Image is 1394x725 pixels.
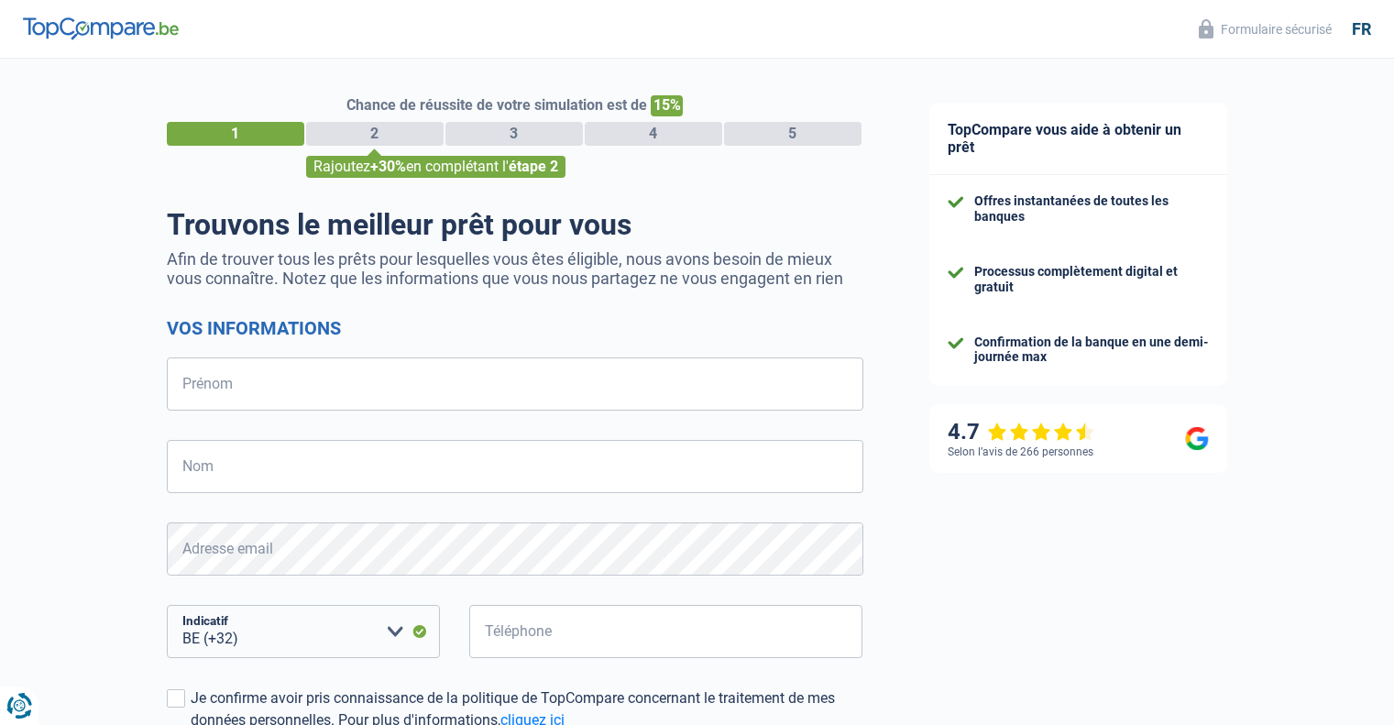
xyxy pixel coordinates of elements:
div: Offres instantanées de toutes les banques [974,193,1209,225]
div: TopCompare vous aide à obtenir un prêt [929,103,1227,175]
div: 4 [585,122,722,146]
span: +30% [370,158,406,175]
div: 3 [445,122,583,146]
h2: Vos informations [167,317,863,339]
input: 401020304 [469,605,863,658]
div: Confirmation de la banque en une demi-journée max [974,335,1209,366]
p: Afin de trouver tous les prêts pour lesquelles vous êtes éligible, nous avons besoin de mieux vou... [167,249,863,288]
div: Processus complètement digital et gratuit [974,264,1209,295]
span: Chance de réussite de votre simulation est de [346,96,647,114]
div: fr [1352,19,1371,39]
div: Rajoutez en complétant l' [306,156,565,178]
button: Formulaire sécurisé [1188,14,1343,44]
div: 1 [167,122,304,146]
div: 4.7 [948,419,1095,445]
span: 15% [651,95,683,116]
span: étape 2 [509,158,558,175]
img: TopCompare Logo [23,17,179,39]
h1: Trouvons le meilleur prêt pour vous [167,207,863,242]
div: Selon l’avis de 266 personnes [948,445,1093,458]
div: 2 [306,122,444,146]
div: 5 [724,122,862,146]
